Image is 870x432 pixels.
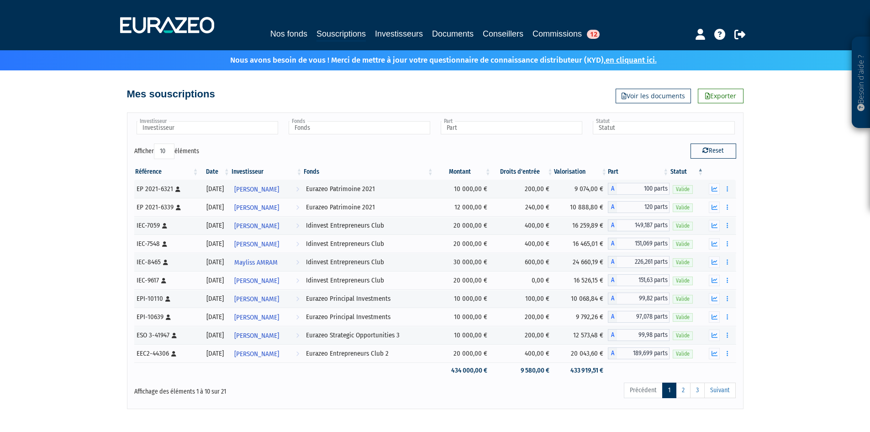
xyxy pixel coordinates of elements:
span: 97,078 parts [617,311,670,323]
span: 151,63 parts [617,274,670,286]
td: 10 000,00 € [434,289,492,308]
a: [PERSON_NAME] [231,308,303,326]
select: Afficheréléments [154,144,174,159]
a: [PERSON_NAME] [231,180,303,198]
td: 200,00 € [492,308,554,326]
span: [PERSON_NAME] [234,236,279,253]
div: [DATE] [203,276,227,285]
div: EP 2021-6321 [137,184,196,194]
span: Mayliss AMRAM [234,254,278,271]
div: Eurazeo Principal Investments [306,312,431,322]
td: 240,00 € [492,198,554,216]
span: 189,699 parts [617,347,670,359]
a: 2 [676,383,691,398]
td: 10 888,80 € [554,198,608,216]
span: Valide [673,331,693,340]
th: Valorisation: activer pour trier la colonne par ordre croissant [554,164,608,180]
a: Mayliss AMRAM [231,253,303,271]
div: [DATE] [203,239,227,249]
a: [PERSON_NAME] [231,271,303,289]
span: A [608,274,617,286]
td: 200,00 € [492,326,554,344]
div: EEC2-44306 [137,349,196,358]
i: [Français] Personne physique [171,351,176,357]
th: Statut : activer pour trier la colonne par ordre d&eacute;croissant [670,164,704,180]
td: 12 000,00 € [434,198,492,216]
div: [DATE] [203,294,227,304]
i: [Français] Personne physique [165,296,170,302]
a: [PERSON_NAME] [231,289,303,308]
i: Voir l'investisseur [296,272,299,289]
i: [Français] Personne physique [162,223,167,229]
i: [Français] Personne physique [172,333,177,338]
th: Montant: activer pour trier la colonne par ordre croissant [434,164,492,180]
h4: Mes souscriptions [127,89,215,100]
div: [DATE] [203,184,227,194]
td: 20 000,00 € [434,271,492,289]
a: Souscriptions [316,27,366,42]
div: Idinvest Entrepreneurs Club [306,276,431,285]
td: 20 043,60 € [554,344,608,363]
td: 30 000,00 € [434,253,492,271]
i: Voir l'investisseur [296,327,299,344]
span: [PERSON_NAME] [234,291,279,308]
span: [PERSON_NAME] [234,309,279,326]
a: 3 [690,383,705,398]
div: [DATE] [203,349,227,358]
i: Voir l'investisseur [296,236,299,253]
a: Documents [432,27,474,40]
i: Voir l'investisseur [296,181,299,198]
div: ESO 3-41947 [137,331,196,340]
i: [Français] Personne physique [176,205,181,210]
td: 433 919,51 € [554,363,608,379]
a: en cliquant ici. [606,55,657,65]
i: Voir l'investisseur [296,291,299,308]
th: Droits d'entrée: activer pour trier la colonne par ordre croissant [492,164,554,180]
td: 12 573,48 € [554,326,608,344]
span: Valide [673,185,693,194]
span: 226,261 parts [617,256,670,268]
div: A - Eurazeo Strategic Opportunities 3 [608,329,670,341]
a: [PERSON_NAME] [231,216,303,235]
span: 99,98 parts [617,329,670,341]
span: A [608,219,617,231]
span: A [608,293,617,304]
div: [DATE] [203,331,227,340]
div: IEC-7059 [137,221,196,230]
a: Exporter [698,89,743,103]
a: Conseillers [483,27,523,40]
span: 100 parts [617,183,670,195]
th: Référence : activer pour trier la colonne par ordre croissant [134,164,200,180]
a: Voir les documents [616,89,691,103]
i: Voir l'investisseur [296,346,299,363]
div: [DATE] [203,221,227,230]
span: [PERSON_NAME] [234,272,279,289]
td: 16 526,15 € [554,271,608,289]
i: Voir l'investisseur [296,199,299,216]
td: 10 000,00 € [434,308,492,326]
span: [PERSON_NAME] [234,327,279,344]
div: A - Eurazeo Patrimoine 2021 [608,183,670,195]
div: [DATE] [203,257,227,267]
span: 149,187 parts [617,219,670,231]
span: A [608,256,617,268]
span: A [608,329,617,341]
td: 400,00 € [492,216,554,235]
a: 1 [662,383,676,398]
td: 200,00 € [492,180,554,198]
div: EP 2021-6339 [137,203,196,212]
div: Eurazeo Entrepreneurs Club 2 [306,349,431,358]
a: Investisseurs [375,27,423,40]
td: 10 000,00 € [434,180,492,198]
span: Valide [673,240,693,249]
i: Voir l'investisseur [296,309,299,326]
span: A [608,201,617,213]
div: Eurazeo Patrimoine 2021 [306,203,431,212]
div: A - Idinvest Entrepreneurs Club [608,274,670,286]
td: 16 465,01 € [554,235,608,253]
td: 0,00 € [492,271,554,289]
div: A - Idinvest Entrepreneurs Club [608,238,670,250]
div: [DATE] [203,203,227,212]
td: 100,00 € [492,289,554,308]
p: Nous avons besoin de vous ! Merci de mettre à jour votre questionnaire de connaissance distribute... [204,53,657,66]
